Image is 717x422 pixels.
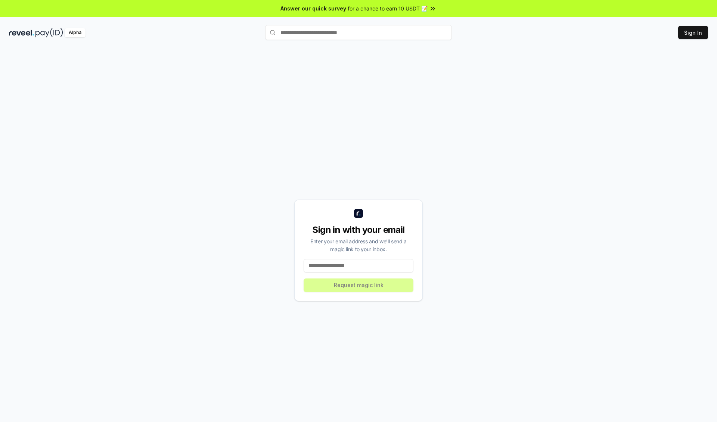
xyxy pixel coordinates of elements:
span: Answer our quick survey [280,4,346,12]
img: reveel_dark [9,28,34,37]
button: Sign In [678,26,708,39]
span: for a chance to earn 10 USDT 📝 [348,4,428,12]
img: logo_small [354,209,363,218]
div: Alpha [65,28,86,37]
img: pay_id [35,28,63,37]
div: Enter your email address and we’ll send a magic link to your inbox. [304,237,413,253]
div: Sign in with your email [304,224,413,236]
